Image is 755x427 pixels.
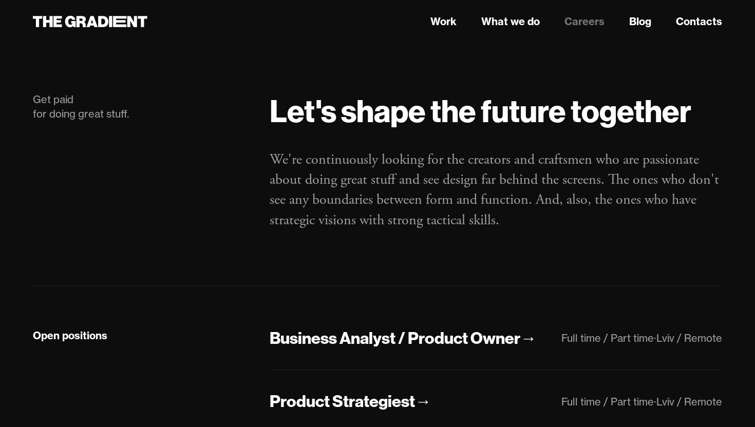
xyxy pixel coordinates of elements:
[270,391,415,412] div: Product Strategiest
[656,395,722,408] div: Lviv / Remote
[33,329,107,342] strong: Open positions
[656,332,722,344] div: Lviv / Remote
[629,14,651,29] a: Blog
[561,332,654,344] div: Full time / Part time
[270,150,722,230] p: We're continuously looking for the creators and craftsmen who are passionate about doing great st...
[270,327,520,349] div: Business Analyst / Product Owner
[270,327,537,350] a: Business Analyst / Product Owner→
[33,92,249,121] div: Get paid for doing great stuff.
[481,14,540,29] a: What we do
[561,395,654,408] div: Full time / Part time
[270,91,691,130] strong: Let's shape the future together
[520,327,537,349] div: →
[270,391,431,413] a: Product Strategiest→
[415,391,431,412] div: →
[676,14,722,29] a: Contacts
[654,395,656,408] div: ·
[564,14,605,29] a: Careers
[430,14,457,29] a: Work
[654,332,656,344] div: ·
